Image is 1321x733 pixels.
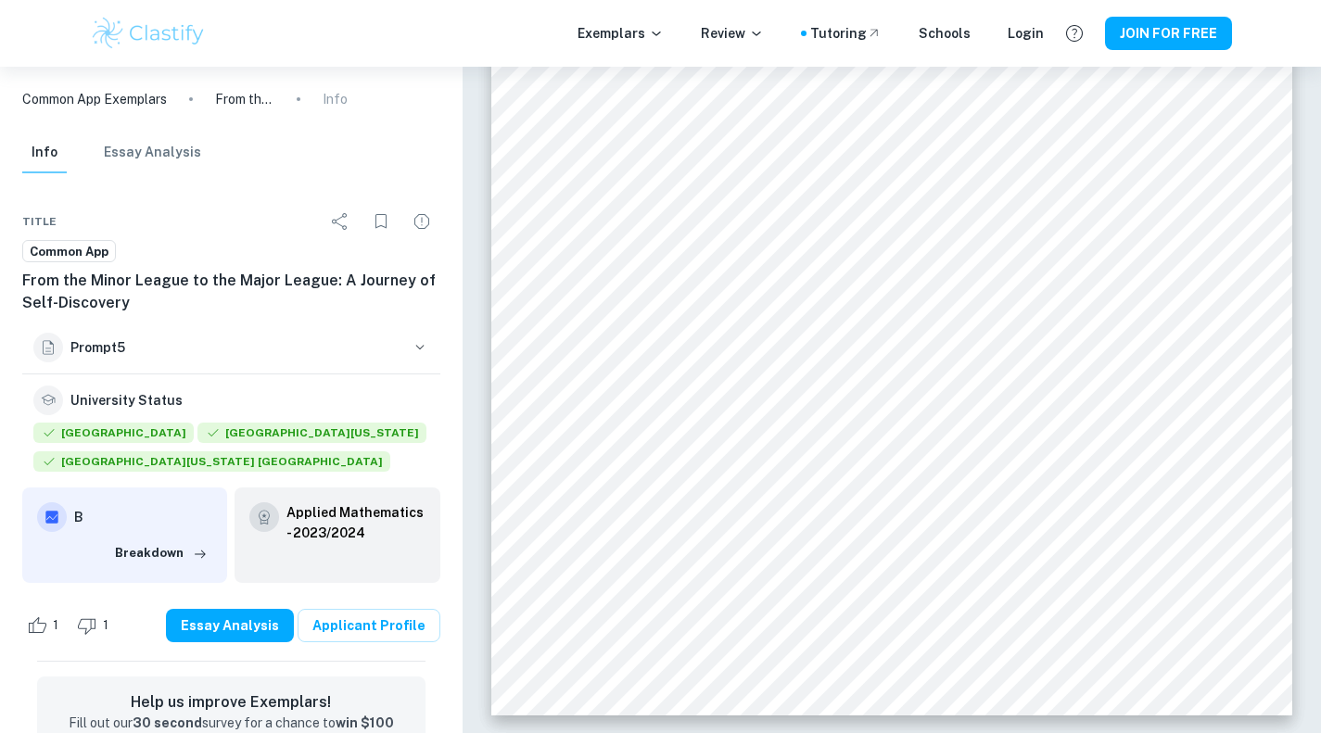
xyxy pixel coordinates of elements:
[22,213,57,230] span: Title
[33,423,194,448] div: Accepted: Boise State University
[919,23,971,44] a: Schools
[323,89,348,109] p: Info
[197,423,426,443] span: [GEOGRAPHIC_DATA][US_STATE]
[1105,17,1232,50] button: JOIN FOR FREE
[33,451,390,472] span: [GEOGRAPHIC_DATA][US_STATE] [GEOGRAPHIC_DATA]
[133,715,202,730] strong: 30 second
[33,451,390,476] div: Accepted: University of Maryland Baltimore County
[810,23,882,44] a: Tutoring
[22,89,167,109] a: Common App Exemplars
[22,322,440,373] button: Prompt5
[322,203,359,240] div: Share
[52,691,411,714] h6: Help us improve Exemplars!
[72,611,119,640] div: Dislike
[70,337,403,358] h6: Prompt 5
[23,243,115,261] span: Common App
[70,390,183,411] h6: University Status
[336,715,394,730] strong: win $100
[74,507,212,527] h6: B
[286,502,425,543] a: Applied Mathematics - 2023/2024
[298,609,440,642] a: Applicant Profile
[403,203,440,240] div: Report issue
[110,539,212,567] button: Breakdown
[197,423,426,448] div: Accepted: Millersville University of Pennsylvania
[33,423,194,443] span: [GEOGRAPHIC_DATA]
[1008,23,1044,44] a: Login
[104,133,201,173] button: Essay Analysis
[22,270,440,314] h6: From the Minor League to the Major League: A Journey of Self-Discovery
[43,616,69,635] span: 1
[701,23,764,44] p: Review
[1059,18,1090,49] button: Help and Feedback
[578,23,664,44] p: Exemplars
[166,609,294,642] button: Essay Analysis
[93,616,119,635] span: 1
[22,240,116,263] a: Common App
[22,133,67,173] button: Info
[362,203,400,240] div: Bookmark
[22,611,69,640] div: Like
[90,15,208,52] img: Clastify logo
[215,89,274,109] p: From the Minor League to the Major League: A Journey of Self-Discovery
